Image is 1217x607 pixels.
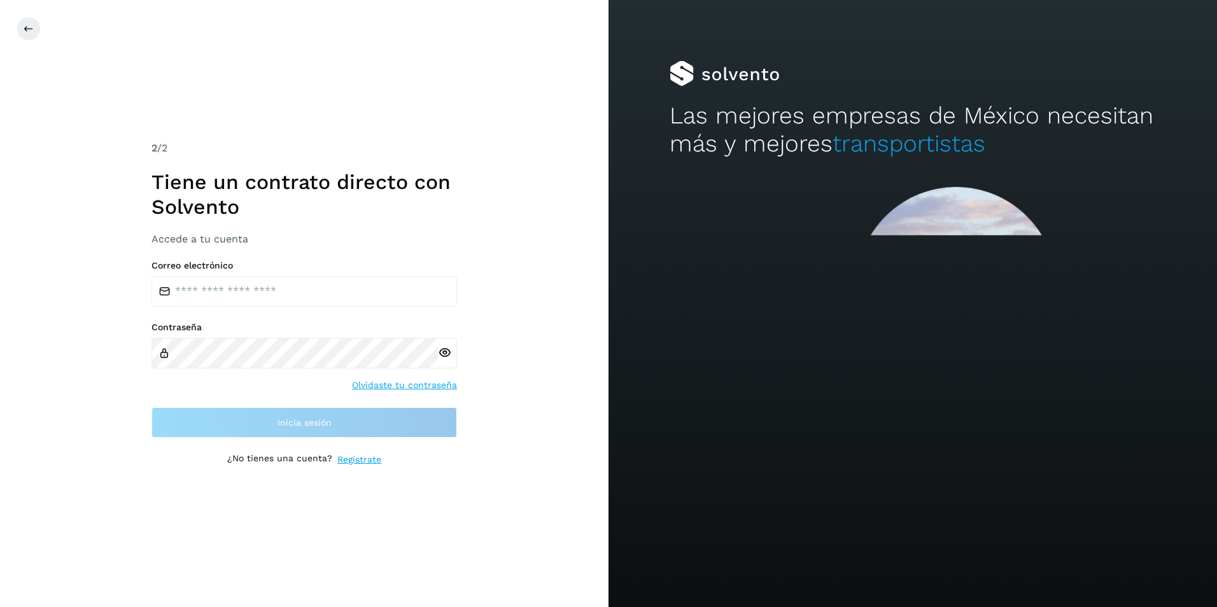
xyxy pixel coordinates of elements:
[337,453,381,466] a: Regístrate
[227,453,332,466] p: ¿No tienes una cuenta?
[151,233,457,245] h3: Accede a tu cuenta
[151,260,457,271] label: Correo electrónico
[151,141,457,156] div: /2
[151,170,457,219] h1: Tiene un contrato directo con Solvento
[151,142,157,154] span: 2
[352,379,457,392] a: Olvidaste tu contraseña
[833,130,985,157] span: transportistas
[151,322,457,333] label: Contraseña
[670,102,1157,158] h2: Las mejores empresas de México necesitan más y mejores
[151,407,457,438] button: Inicia sesión
[278,418,332,427] span: Inicia sesión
